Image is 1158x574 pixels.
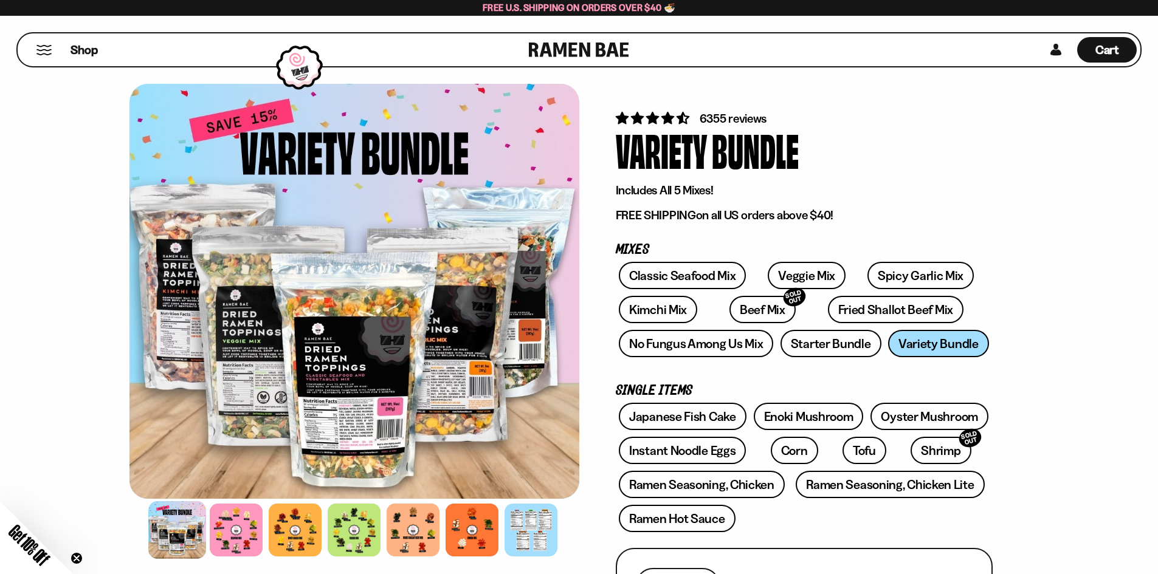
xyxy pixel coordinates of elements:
a: Ramen Hot Sauce [619,505,736,532]
a: Enoki Mushroom [754,403,864,430]
a: Corn [771,437,818,464]
div: Variety [616,127,707,173]
span: 6355 reviews [700,111,767,126]
span: Cart [1095,43,1119,57]
a: Spicy Garlic Mix [867,262,974,289]
a: Instant Noodle Eggs [619,437,746,464]
a: Kimchi Mix [619,296,697,323]
div: SOLD OUT [957,426,984,450]
a: Veggie Mix [768,262,846,289]
a: Japanese Fish Cake [619,403,746,430]
p: Single Items [616,385,993,397]
button: Mobile Menu Trigger [36,45,52,55]
a: Shop [71,37,98,63]
a: Fried Shallot Beef Mix [828,296,963,323]
span: Free U.S. Shipping on Orders over $40 🍜 [483,2,675,13]
a: Ramen Seasoning, Chicken [619,471,785,498]
div: Bundle [712,127,799,173]
a: ShrimpSOLD OUT [911,437,971,464]
a: Starter Bundle [781,330,881,357]
strong: FREE SHIPPING [616,208,696,222]
button: Close teaser [71,552,83,564]
span: Get 10% Off [5,521,53,569]
a: Tofu [843,437,886,464]
a: Beef MixSOLD OUT [729,296,796,323]
span: Shop [71,42,98,58]
a: Classic Seafood Mix [619,262,746,289]
a: Cart [1077,33,1137,66]
a: Oyster Mushroom [870,403,988,430]
a: Ramen Seasoning, Chicken Lite [796,471,984,498]
p: on all US orders above $40! [616,208,993,223]
p: Includes All 5 Mixes! [616,183,993,198]
a: No Fungus Among Us Mix [619,330,773,357]
p: Mixes [616,244,993,256]
span: 4.63 stars [616,111,692,126]
div: SOLD OUT [781,285,808,309]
